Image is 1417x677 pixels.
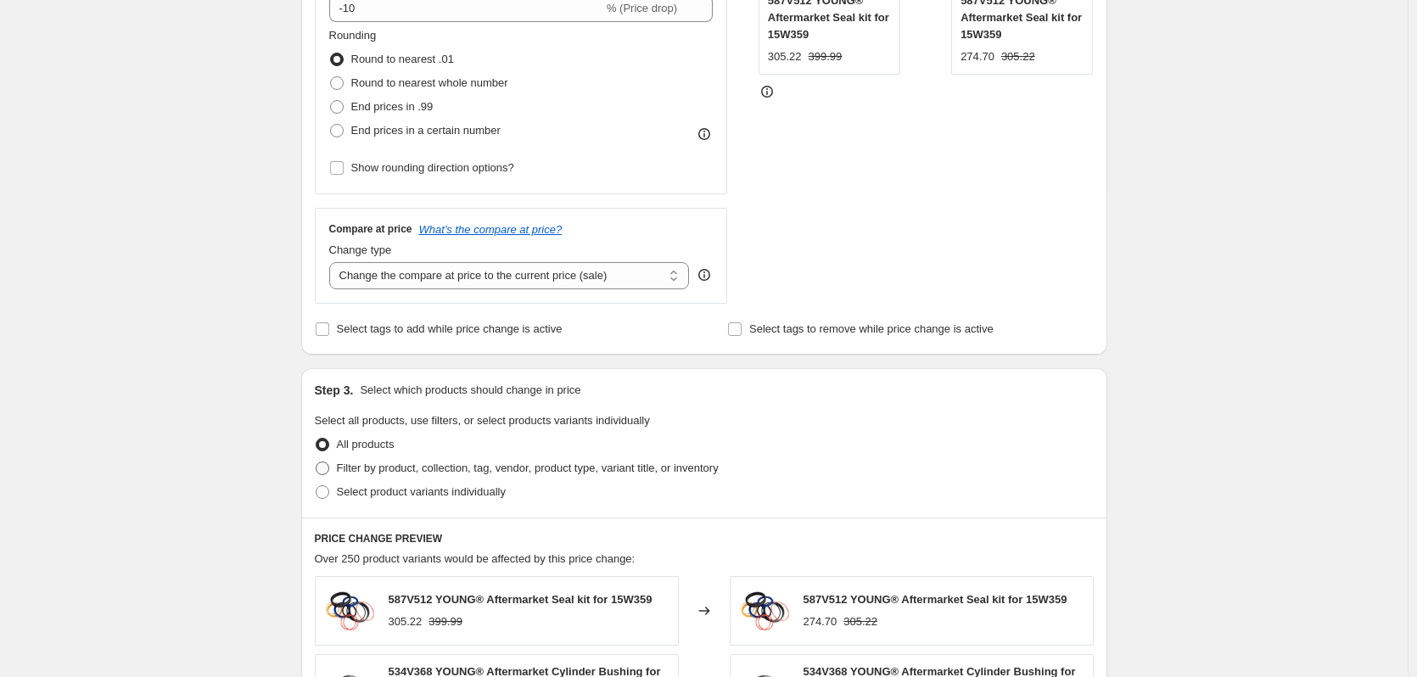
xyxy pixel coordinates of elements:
strike: 305.22 [843,613,877,630]
span: Round to nearest whole number [351,76,508,89]
strike: 305.22 [1001,48,1035,65]
span: Round to nearest .01 [351,53,454,65]
img: 587v512-young-aftermarket-seal-kit-for-15w359-726756_80x.jpg [324,585,375,636]
span: Show rounding direction options? [351,161,514,174]
span: Select tags to add while price change is active [337,322,563,335]
p: Select which products should change in price [360,382,580,399]
span: All products [337,438,395,450]
div: 274.70 [961,48,994,65]
div: 305.22 [768,48,802,65]
span: Change type [329,243,392,256]
span: Filter by product, collection, tag, vendor, product type, variant title, or inventory [337,462,719,474]
button: What's the compare at price? [419,223,563,236]
strike: 399.99 [428,613,462,630]
div: 305.22 [389,613,423,630]
div: 274.70 [804,613,837,630]
span: Over 250 product variants would be affected by this price change: [315,552,636,565]
h2: Step 3. [315,382,354,399]
span: End prices in .99 [351,100,434,113]
strike: 399.99 [809,48,843,65]
span: 587V512 YOUNG® Aftermarket Seal kit for 15W359 [804,593,1067,606]
span: Select product variants individually [337,485,506,498]
span: End prices in a certain number [351,124,501,137]
img: 587v512-young-aftermarket-seal-kit-for-15w359-726756_80x.jpg [739,585,790,636]
span: Select tags to remove while price change is active [749,322,994,335]
span: Rounding [329,29,377,42]
h6: PRICE CHANGE PREVIEW [315,532,1094,546]
span: % (Price drop) [607,2,677,14]
h3: Compare at price [329,222,412,236]
span: Select all products, use filters, or select products variants individually [315,414,650,427]
span: 587V512 YOUNG® Aftermarket Seal kit for 15W359 [389,593,652,606]
div: help [696,266,713,283]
